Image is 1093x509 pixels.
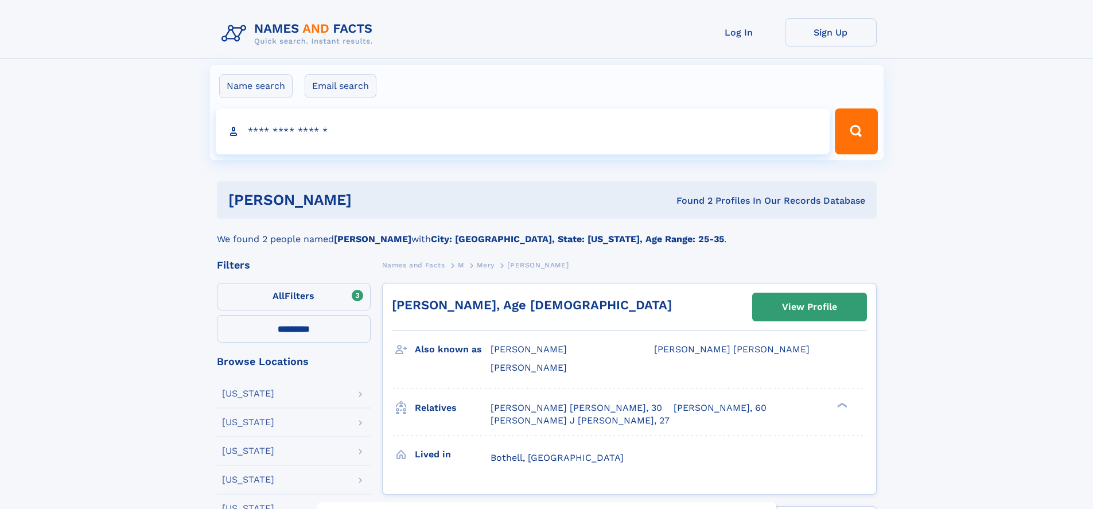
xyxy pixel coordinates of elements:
[491,452,624,463] span: Bothell, [GEOGRAPHIC_DATA]
[674,402,767,414] a: [PERSON_NAME], 60
[305,74,376,98] label: Email search
[415,398,491,418] h3: Relatives
[477,258,494,272] a: Mery
[216,108,830,154] input: search input
[228,193,514,207] h1: [PERSON_NAME]
[217,260,371,270] div: Filters
[753,293,866,321] a: View Profile
[219,74,293,98] label: Name search
[222,389,274,398] div: [US_STATE]
[217,219,877,246] div: We found 2 people named with .
[782,294,837,320] div: View Profile
[491,362,567,373] span: [PERSON_NAME]
[491,414,670,427] a: [PERSON_NAME] J [PERSON_NAME], 27
[217,356,371,367] div: Browse Locations
[217,283,371,310] label: Filters
[222,418,274,427] div: [US_STATE]
[507,261,569,269] span: [PERSON_NAME]
[382,258,445,272] a: Names and Facts
[392,298,672,312] a: [PERSON_NAME], Age [DEMOGRAPHIC_DATA]
[477,261,494,269] span: Mery
[491,344,567,355] span: [PERSON_NAME]
[334,234,411,244] b: [PERSON_NAME]
[514,195,865,207] div: Found 2 Profiles In Our Records Database
[415,445,491,464] h3: Lived in
[458,261,464,269] span: M
[458,258,464,272] a: M
[431,234,724,244] b: City: [GEOGRAPHIC_DATA], State: [US_STATE], Age Range: 25-35
[693,18,785,46] a: Log In
[834,401,848,409] div: ❯
[785,18,877,46] a: Sign Up
[491,402,662,414] a: [PERSON_NAME] [PERSON_NAME], 30
[217,18,382,49] img: Logo Names and Facts
[415,340,491,359] h3: Also known as
[222,446,274,456] div: [US_STATE]
[654,344,810,355] span: [PERSON_NAME] [PERSON_NAME]
[222,475,274,484] div: [US_STATE]
[273,290,285,301] span: All
[835,108,877,154] button: Search Button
